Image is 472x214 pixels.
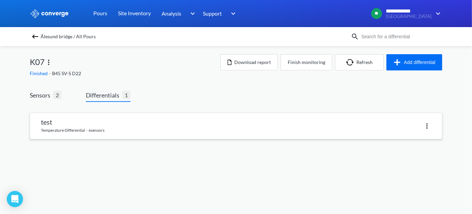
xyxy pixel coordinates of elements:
[30,90,53,100] span: Sensors
[53,91,62,99] span: 2
[30,56,45,68] span: K07
[359,33,441,40] input: Search for a differential
[386,14,431,19] span: [GEOGRAPHIC_DATA]
[30,9,69,18] img: logo_ewhite.svg
[386,54,442,70] button: Add differential
[335,54,384,70] button: Refresh
[30,70,49,76] span: Finished
[220,54,278,70] button: Download report
[49,70,52,76] span: -
[45,58,53,66] img: more.svg
[86,90,122,100] span: Differentials
[162,9,181,18] span: Analysis
[7,191,23,207] div: Open Intercom Messenger
[227,9,237,18] img: downArrow.svg
[122,91,131,99] span: 1
[30,70,220,77] div: B45 SV-S D22
[351,33,359,41] img: icon-search.svg
[186,9,197,18] img: downArrow.svg
[281,54,332,70] button: Finish monitoring
[31,33,39,41] img: backspace.svg
[431,9,442,18] img: downArrow.svg
[203,9,222,18] span: Support
[423,122,431,130] img: more.svg
[41,32,96,41] span: Ålesund bridge / All Pours
[393,58,404,66] img: icon-plus.svg
[228,60,232,65] img: icon-file.svg
[346,59,356,66] img: icon-refresh.svg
